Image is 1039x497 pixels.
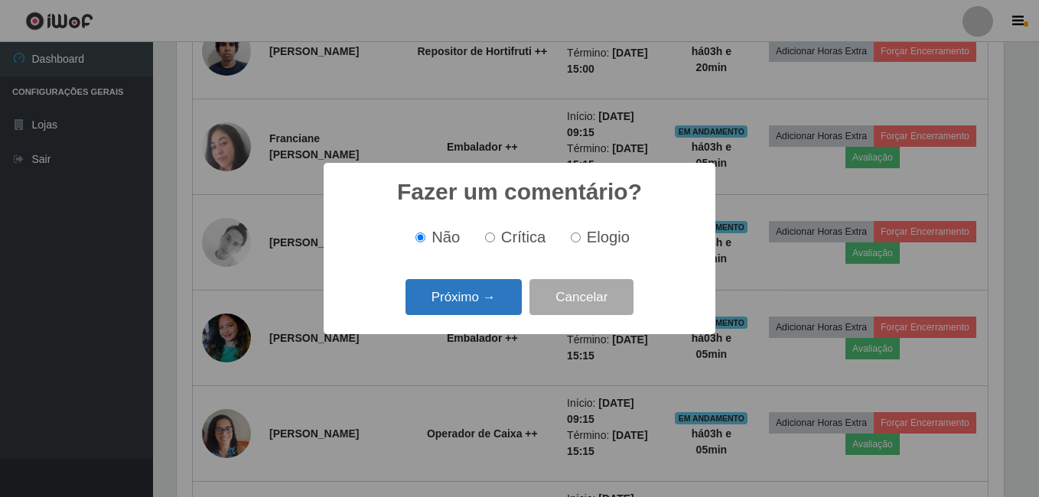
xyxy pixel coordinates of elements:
button: Próximo → [406,279,522,315]
span: Não [432,229,460,245]
h2: Fazer um comentário? [397,178,642,206]
span: Crítica [501,229,546,245]
input: Crítica [485,232,495,242]
span: Elogio [587,229,630,245]
input: Não [415,232,425,242]
button: Cancelar [529,279,633,315]
input: Elogio [571,232,581,242]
